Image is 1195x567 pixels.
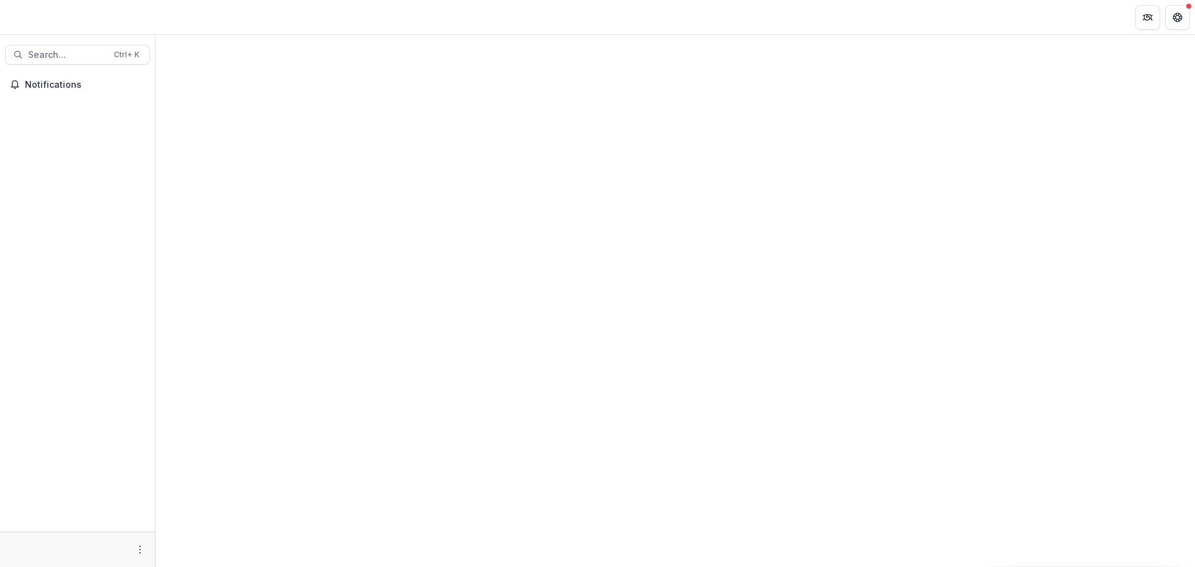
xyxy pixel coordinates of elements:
[111,48,142,62] div: Ctrl + K
[133,542,148,557] button: More
[5,45,150,65] button: Search...
[25,80,145,90] span: Notifications
[161,8,213,26] nav: breadcrumb
[1135,5,1160,30] button: Partners
[28,50,106,60] span: Search...
[1165,5,1190,30] button: Get Help
[5,75,150,95] button: Notifications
